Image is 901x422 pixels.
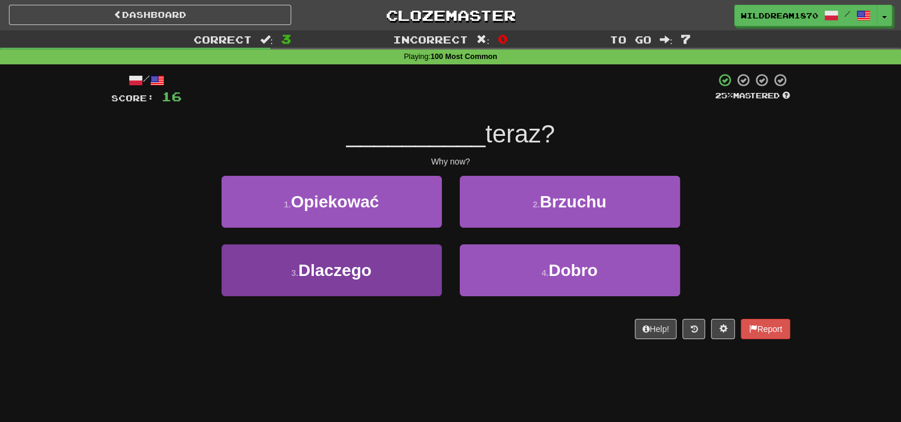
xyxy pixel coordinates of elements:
[111,93,154,103] span: Score:
[741,319,790,339] button: Report
[741,10,818,21] span: WildDream1870
[194,33,252,45] span: Correct
[111,156,790,167] div: Why now?
[548,261,597,280] span: Dobro
[431,52,497,61] strong: 100 Most Common
[734,5,877,26] a: WildDream1870 /
[291,193,379,211] span: Opiekować
[682,319,705,339] button: Round history (alt+y)
[460,244,680,296] button: 4.Dobro
[346,120,485,148] span: __________
[715,91,790,101] div: Mastered
[533,200,540,209] small: 2 .
[498,32,508,46] span: 0
[476,35,490,45] span: :
[541,268,548,278] small: 4 .
[681,32,691,46] span: 7
[485,120,555,148] span: teraz?
[460,176,680,228] button: 2.Brzuchu
[298,261,372,280] span: Dlaczego
[222,176,442,228] button: 1.Opiekować
[610,33,651,45] span: To go
[222,244,442,296] button: 3.Dlaczego
[281,32,291,46] span: 3
[540,193,606,211] span: Brzuchu
[660,35,673,45] span: :
[260,35,273,45] span: :
[161,89,182,104] span: 16
[9,5,291,25] a: Dashboard
[635,319,677,339] button: Help!
[284,200,291,209] small: 1 .
[309,5,591,26] a: Clozemaster
[715,91,733,100] span: 25 %
[111,73,182,88] div: /
[291,268,298,278] small: 3 .
[844,10,850,18] span: /
[393,33,468,45] span: Incorrect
